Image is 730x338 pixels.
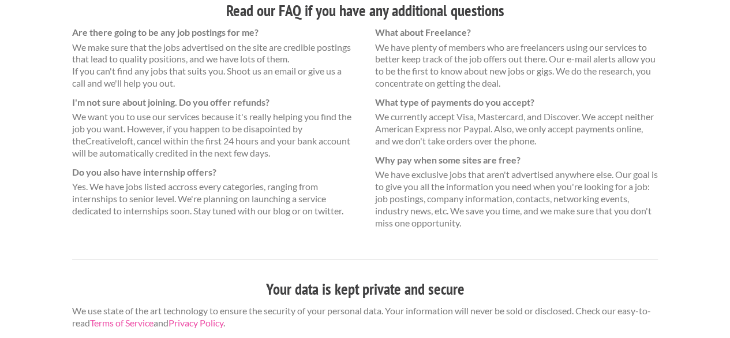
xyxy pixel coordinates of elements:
[375,42,658,90] dd: We have plenty of members who are freelancers using our services to better keep track of the job ...
[375,154,658,166] dt: Why pay when some sites are free?
[72,111,355,159] dd: We want you to use our services because it's really helping you find the job you want. However, i...
[72,181,355,217] dd: Yes. We have jobs listed accross every categories, ranging from internships to senior level. We'r...
[72,166,355,179] dt: Do you also have internship offers?
[72,27,355,39] dt: Are there going to be any job postings for me?
[72,42,355,90] dd: We make sure that the jobs advertised on the site are credible postings that lead to quality posi...
[375,27,658,39] dt: What about Freelance?
[72,278,658,300] h3: Your data is kept private and secure
[72,96,355,109] dt: I'm not sure about joining. Do you offer refunds?
[375,96,658,109] dt: What type of payments do you accept?
[90,317,154,328] a: Terms of Service
[375,111,658,147] dd: We currently accept Visa, Mastercard, and Discover. We accept neither American Express nor Paypal...
[169,317,223,328] a: Privacy Policy
[72,304,658,329] p: We use state of the art technology to ensure the security of your personal data. Your information...
[375,169,658,229] dd: We have exclusive jobs that aren't advertised anywhere else. Our goal is to give you all the info...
